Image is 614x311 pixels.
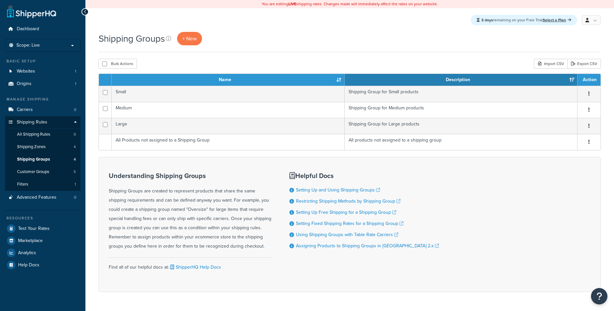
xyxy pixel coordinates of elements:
[5,153,80,166] li: Shipping Groups
[543,17,571,23] a: Select a Plan
[5,166,80,178] li: Customer Groups
[112,74,345,86] th: Name: activate to sort column ascending
[578,74,601,86] th: Action
[5,191,80,204] a: Advanced Features 0
[5,116,80,128] a: Shipping Rules
[5,104,80,116] li: Carriers
[5,23,80,35] a: Dashboard
[74,144,76,150] span: 4
[296,231,398,238] a: Using Shipping Groups with Table Rate Carriers
[5,153,80,166] a: Shipping Groups 4
[17,132,50,137] span: All Shipping Rules
[5,58,80,64] div: Basic Setup
[169,264,221,271] a: ShipperHQ Help Docs
[17,81,32,87] span: Origins
[177,32,202,45] a: + New
[18,250,36,256] span: Analytics
[296,187,380,193] a: Setting Up and Using Shipping Groups
[345,118,578,134] td: Shipping Group for Large products
[16,43,40,48] span: Scope: Live
[74,107,76,113] span: 0
[567,59,601,69] a: Export CSV
[5,247,80,259] a: Analytics
[17,107,33,113] span: Carriers
[17,157,50,162] span: Shipping Groups
[75,69,76,74] span: 1
[5,259,80,271] a: Help Docs
[18,238,43,244] span: Marketplace
[112,118,345,134] td: Large
[99,59,137,69] button: Bulk Actions
[5,235,80,247] a: Marketplace
[112,86,345,102] td: Small
[17,69,35,74] span: Websites
[74,169,76,175] span: 5
[75,81,76,87] span: 1
[5,97,80,102] div: Manage Shipping
[296,209,396,216] a: Setting Up Free Shipping for a Shipping Group
[345,102,578,118] td: Shipping Group for Medium products
[5,166,80,178] a: Customer Groups 5
[5,141,80,153] li: Shipping Zones
[471,15,577,25] div: remaining on your Free Trial
[112,102,345,118] td: Medium
[17,169,49,175] span: Customer Groups
[74,132,76,137] span: 0
[5,128,80,141] li: All Shipping Rules
[5,65,80,78] a: Websites 1
[5,128,80,141] a: All Shipping Rules 0
[74,157,76,162] span: 4
[296,198,400,205] a: Restricting Shipping Methods by Shipping Group
[289,172,439,179] h3: Helpful Docs
[18,262,39,268] span: Help Docs
[7,5,56,18] a: ShipperHQ Home
[5,191,80,204] li: Advanced Features
[534,59,567,69] div: Import CSV
[17,182,28,187] span: Filters
[109,257,273,272] div: Find all of our helpful docs at:
[5,178,80,190] li: Filters
[75,182,76,187] span: 1
[74,195,76,200] span: 0
[591,288,607,304] button: Open Resource Center
[5,223,80,234] a: Test Your Rates
[296,220,403,227] a: Setting Fixed Shipping Rates for a Shipping Group
[99,32,165,45] h1: Shipping Groups
[17,26,39,32] span: Dashboard
[109,172,273,179] h3: Understanding Shipping Groups
[17,144,46,150] span: Shipping Zones
[109,172,273,251] div: Shipping Groups are created to represent products that share the same shipping requirements and c...
[5,178,80,190] a: Filters 1
[112,134,345,150] td: All Products not assigned to a Shipping Group
[5,78,80,90] li: Origins
[5,215,80,221] div: Resources
[345,74,578,86] th: Description: activate to sort column ascending
[17,195,57,200] span: Advanced Features
[345,86,578,102] td: Shipping Group for Small products
[182,35,197,42] span: + New
[345,134,578,150] td: All products not assigned to a shipping group
[5,78,80,90] a: Origins 1
[17,120,47,125] span: Shipping Rules
[5,104,80,116] a: Carriers 0
[5,65,80,78] li: Websites
[5,116,80,191] li: Shipping Rules
[296,242,439,249] a: Assigning Products to Shipping Groups in [GEOGRAPHIC_DATA] 2.x
[5,141,80,153] a: Shipping Zones 4
[481,17,493,23] strong: 3 days
[18,226,50,232] span: Test Your Rates
[288,1,296,7] b: LIVE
